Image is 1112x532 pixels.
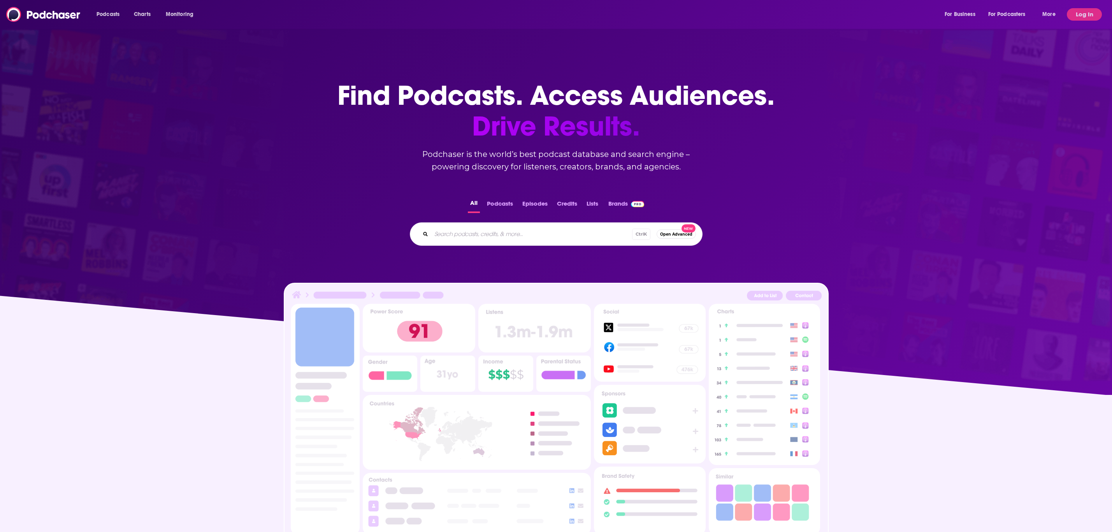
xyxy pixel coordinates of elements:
img: Podcast Insights Sidebar [294,307,357,515]
button: Lists [584,198,601,213]
button: open menu [983,8,1037,21]
button: All [468,198,480,213]
button: Open AdvancedNew [657,229,696,239]
img: Podchaser - Follow, Share and Rate Podcasts [6,7,81,22]
div: Search podcasts, credits, & more... [410,222,703,246]
span: Podcasts [97,9,119,20]
img: Podcast Insights Charts [709,304,820,465]
img: Podcast Insights Brand Safety [597,470,702,523]
span: For Podcasters [988,9,1026,20]
input: Search podcasts, credits, & more... [431,228,632,240]
img: Podcast Insights Countries [363,395,591,469]
button: Credits [555,198,580,213]
span: Open Advanced [660,232,692,236]
span: Ctrl K [632,229,650,240]
img: Podcast Insights Gender [363,356,418,392]
img: Podcast Insights Age [420,356,475,392]
span: Charts [134,9,151,20]
button: Episodes [520,198,550,213]
button: Podcasts [485,198,515,213]
span: For Business [945,9,975,20]
button: Log In [1067,8,1102,21]
span: Drive Results. [337,111,775,142]
span: New [682,224,696,233]
img: Podcast Insights Power score [363,304,475,352]
button: open menu [939,8,985,21]
button: open menu [160,8,204,21]
span: More [1042,9,1056,20]
a: Charts [129,8,155,21]
img: Podcast Socials [594,304,705,382]
img: Podcast Insights Income [478,356,533,392]
img: Podchaser Pro [631,201,645,207]
h1: Find Podcasts. Access Audiences. [337,80,775,142]
img: Podcast Insights Header [291,290,822,303]
img: Podcast Insights Parental Status [536,356,591,392]
button: open menu [1037,8,1065,21]
h2: Podchaser is the world’s best podcast database and search engine – powering discovery for listene... [401,148,712,173]
img: Podcast Sponsors [594,385,705,463]
a: BrandsPodchaser Pro [608,198,645,213]
img: Podcast Insights Listens [478,304,591,352]
button: open menu [91,8,130,21]
img: Podcast Insights Similar Podcasts [712,471,817,523]
span: Monitoring [166,9,193,20]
